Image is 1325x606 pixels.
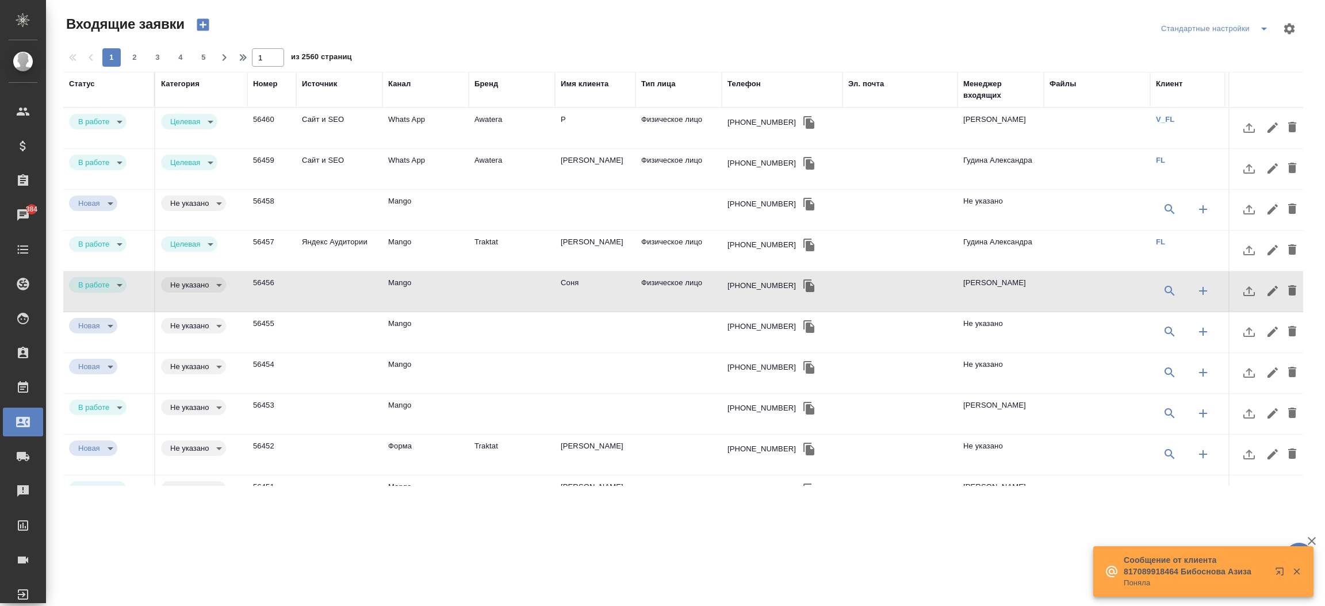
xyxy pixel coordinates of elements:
[727,78,761,90] div: Телефон
[1235,440,1263,468] button: Загрузить файл
[1263,359,1282,386] button: Редактировать
[69,440,117,456] div: В работе
[1235,318,1263,346] button: Загрузить файл
[801,400,818,417] button: Скопировать
[161,236,217,252] div: В работе
[1263,318,1282,346] button: Редактировать
[161,277,226,293] div: В работе
[1285,543,1313,572] button: 🙏
[1282,440,1302,468] button: Удалить
[469,231,555,271] td: Traktat
[958,231,1044,271] td: Гудина Александра
[1282,318,1302,346] button: Удалить
[469,108,555,148] td: Awatera
[167,198,212,208] button: Не указано
[469,435,555,475] td: Traktat
[382,149,469,189] td: Whats App
[801,155,818,172] button: Скопировать
[727,402,796,414] div: [PHONE_NUMBER]
[75,362,104,371] button: Новая
[555,149,635,189] td: [PERSON_NAME]
[69,400,127,415] div: В работе
[69,481,127,497] div: В работе
[1156,277,1184,305] button: Выбрать клиента
[1156,115,1174,124] a: V_FL
[1282,114,1302,141] button: Удалить
[148,48,167,67] button: 3
[161,114,217,129] div: В работе
[1263,277,1282,305] button: Редактировать
[247,190,296,230] td: 56458
[167,443,212,453] button: Не указано
[167,117,204,126] button: Целевая
[1124,577,1267,589] p: Поняла
[75,158,113,167] button: В работе
[1156,400,1184,427] button: Выбрать клиента
[167,239,204,249] button: Целевая
[555,271,635,312] td: Соня
[801,195,818,213] button: Скопировать
[161,359,226,374] div: В работе
[635,231,722,271] td: Физическое лицо
[958,149,1044,189] td: Гудина Александра
[1268,560,1296,588] button: Открыть в новой вкладке
[296,108,382,148] td: Сайт и SEO
[1285,566,1308,577] button: Закрыть
[1282,400,1302,427] button: Удалить
[958,475,1044,516] td: [PERSON_NAME]
[69,195,117,211] div: В работе
[247,108,296,148] td: 56460
[727,117,796,128] div: [PHONE_NUMBER]
[1156,359,1184,386] button: Выбрать клиента
[302,78,337,90] div: Источник
[801,481,818,498] button: Скопировать
[801,359,818,376] button: Скопировать
[958,394,1044,434] td: [PERSON_NAME]
[382,394,469,434] td: Mango
[75,484,113,494] button: В работе
[963,78,1038,101] div: Менеджер входящих
[1189,440,1217,468] button: Создать клиента
[727,443,796,455] div: [PHONE_NUMBER]
[171,52,190,63] span: 4
[555,435,635,475] td: [PERSON_NAME]
[469,149,555,189] td: Awatera
[1156,440,1184,468] button: Выбрать клиента
[958,312,1044,352] td: Не указано
[194,52,213,63] span: 5
[1263,195,1282,223] button: Редактировать
[194,48,213,67] button: 5
[727,362,796,373] div: [PHONE_NUMBER]
[75,321,104,331] button: Новая
[1235,277,1263,305] button: Загрузить файл
[727,198,796,210] div: [PHONE_NUMBER]
[1156,481,1184,509] button: Выбрать клиента
[727,239,796,251] div: [PHONE_NUMBER]
[1276,15,1303,43] span: Настроить таблицу
[801,114,818,131] button: Скопировать
[801,440,818,458] button: Скопировать
[291,50,352,67] span: из 2560 страниц
[69,277,127,293] div: В работе
[247,394,296,434] td: 56453
[1282,195,1302,223] button: Удалить
[474,78,498,90] div: Бренд
[1050,78,1076,90] div: Файлы
[253,78,278,90] div: Номер
[69,359,117,374] div: В работе
[382,231,469,271] td: Mango
[382,271,469,312] td: Mango
[1235,236,1263,264] button: Загрузить файл
[1156,156,1165,164] a: FL
[161,155,217,170] div: В работе
[382,108,469,148] td: Whats App
[1124,554,1267,577] p: Сообщение от клиента 817089918464 Бибоснова Азиза
[801,277,818,294] button: Скопировать
[69,78,95,90] div: Статус
[727,321,796,332] div: [PHONE_NUMBER]
[555,231,635,271] td: [PERSON_NAME]
[19,204,45,215] span: 384
[1156,78,1182,90] div: Клиент
[148,52,167,63] span: 3
[161,78,200,90] div: Категория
